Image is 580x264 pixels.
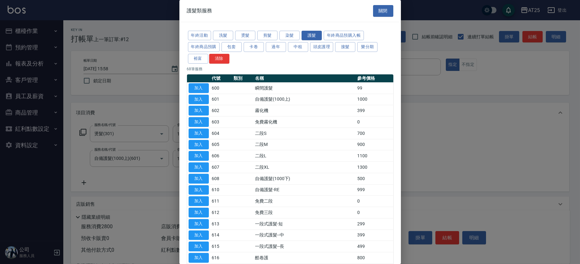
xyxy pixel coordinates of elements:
td: 免費三段 [253,207,356,218]
td: 0 [356,116,393,128]
button: 加入 [189,162,209,172]
td: 1300 [356,162,393,173]
button: 加入 [189,117,209,127]
td: 自備護髮(1000上) [253,94,356,105]
button: 頭皮護理 [310,42,334,52]
button: 加入 [189,253,209,263]
button: 加入 [189,140,209,150]
td: 601 [210,94,232,105]
td: 610 [210,184,232,196]
button: 卡卷 [244,42,264,52]
button: 樂分期 [357,42,377,52]
button: 加入 [189,208,209,217]
td: 614 [210,229,232,241]
p: 68 筆服務 [187,66,393,72]
button: 加入 [189,174,209,184]
th: 名稱 [253,74,356,83]
td: 二段M [253,139,356,150]
button: 關閉 [373,5,393,17]
td: 602 [210,105,232,116]
button: 過年 [266,42,286,52]
td: 604 [210,128,232,139]
button: 加入 [189,242,209,251]
button: 加入 [189,219,209,229]
td: 999 [356,184,393,196]
td: 一段式護髮--中 [253,229,356,241]
td: 616 [210,252,232,264]
button: 清除 [209,54,229,64]
td: 800 [356,252,393,264]
th: 類別 [232,74,253,83]
button: 接髮 [335,42,355,52]
td: 瞬間護髮 [253,82,356,94]
button: 包套 [221,42,242,52]
td: 612 [210,207,232,218]
td: 608 [210,173,232,184]
th: 參考價格 [356,74,393,83]
button: 年終商品預購 [188,42,220,52]
button: 加入 [189,185,209,195]
button: 加入 [189,196,209,206]
td: 免費二段 [253,196,356,207]
td: 600 [210,82,232,94]
button: 剪髮 [257,31,278,41]
button: 年終活動 [188,31,211,41]
td: 500 [356,173,393,184]
td: 605 [210,139,232,150]
td: 霧化機 [253,105,356,116]
td: 399 [356,105,393,116]
td: 免費霧化機 [253,116,356,128]
button: 加入 [189,106,209,116]
td: 自備護髮(1000下) [253,173,356,184]
button: 加入 [189,230,209,240]
td: 自備護髮-RE [253,184,356,196]
td: 607 [210,162,232,173]
td: 二段L [253,150,356,162]
td: 900 [356,139,393,150]
button: 加入 [189,83,209,93]
td: 0 [356,196,393,207]
button: 洗髮 [213,31,233,41]
td: 611 [210,196,232,207]
button: 年終商品預購入帳 [324,31,364,41]
td: 一段式護髮-短 [253,218,356,229]
td: 1000 [356,94,393,105]
button: 中租 [288,42,308,52]
button: 護髮 [302,31,322,41]
td: 606 [210,150,232,162]
td: 615 [210,241,232,252]
button: 加入 [189,95,209,104]
td: 二段S [253,128,356,139]
td: 酷卷護 [253,252,356,264]
td: 399 [356,229,393,241]
span: 護髮類服務 [187,8,212,14]
button: 染髮 [279,31,300,41]
button: 裕富 [188,54,208,64]
td: 二段XL [253,162,356,173]
td: 299 [356,218,393,229]
td: 499 [356,241,393,252]
td: 700 [356,128,393,139]
button: 加入 [189,129,209,138]
td: 613 [210,218,232,229]
td: 603 [210,116,232,128]
button: 燙髮 [235,31,255,41]
td: 一段式護髮--長 [253,241,356,252]
td: 1100 [356,150,393,162]
td: 0 [356,207,393,218]
th: 代號 [210,74,232,83]
td: 99 [356,82,393,94]
button: 加入 [189,151,209,161]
